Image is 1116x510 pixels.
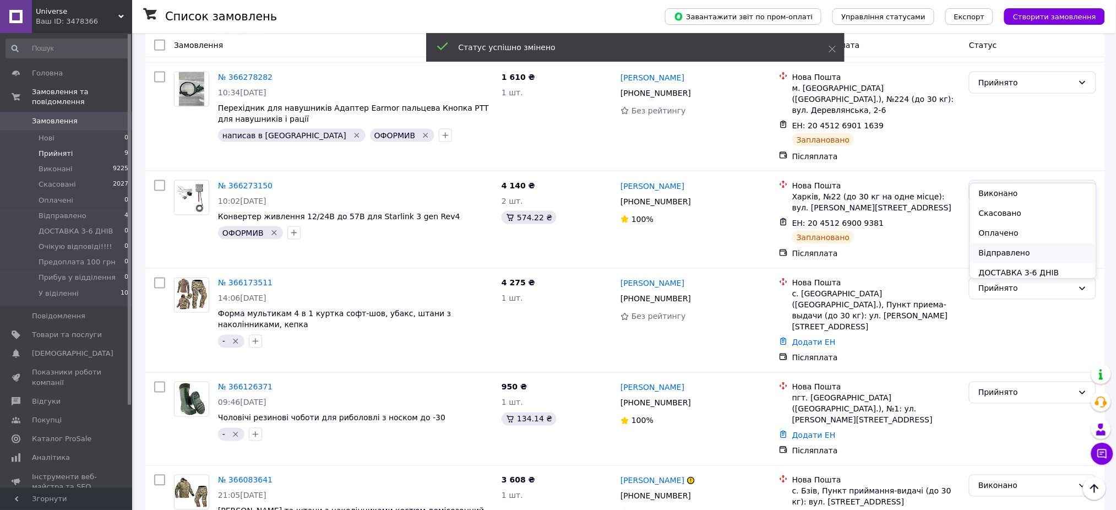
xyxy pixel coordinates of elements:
[502,476,535,485] span: 3 608 ₴
[32,397,61,406] span: Відгуки
[124,211,128,221] span: 4
[632,312,686,321] span: Без рейтингу
[620,181,684,192] a: [PERSON_NAME]
[124,242,128,252] span: 0
[124,149,128,159] span: 9
[1013,13,1096,21] span: Створити замовлення
[665,8,821,25] button: Завантажити звіт по пром-оплаті
[39,180,76,189] span: Скасовані
[32,116,78,126] span: Замовлення
[674,12,813,21] span: Завантажити звіт по пром-оплаті
[174,278,209,313] a: Фото товару
[32,434,91,444] span: Каталог ProSale
[113,180,128,189] span: 2027
[39,149,73,159] span: Прийняті
[620,382,684,393] a: [PERSON_NAME]
[792,393,960,426] div: пгт. [GEOGRAPHIC_DATA] ([GEOGRAPHIC_DATA].), №1: ул. [PERSON_NAME][STREET_ADDRESS]
[502,197,523,205] span: 2 шт.
[32,453,70,463] span: Аналітика
[792,248,960,259] div: Післяплата
[792,278,960,289] div: Нова Пошта
[620,492,691,501] span: [PHONE_NUMBER]
[792,121,884,130] span: ЕН: 20 4512 6901 1639
[218,476,273,485] a: № 366083641
[502,491,523,500] span: 1 шт.
[792,231,854,244] div: Заплановано
[792,83,960,116] div: м. [GEOGRAPHIC_DATA] ([GEOGRAPHIC_DATA].), №224 (до 30 кг): вул. Деревлянська, 2-6
[792,133,854,147] div: Заплановано
[36,17,132,26] div: Ваш ID: 3478366
[175,278,208,312] img: Фото товару
[218,414,445,422] span: Чоловічі резинові чоботи для риболовлі з носком до -30
[374,131,416,140] span: ОФОРМИВ
[502,383,527,392] span: 950 ₴
[502,181,535,190] span: 4 140 ₴
[32,415,62,425] span: Покупці
[124,226,128,236] span: 0
[502,73,535,82] span: 1 610 ₴
[970,203,1096,223] li: Скасовано
[954,13,985,21] span: Експорт
[945,8,994,25] button: Експорт
[39,289,79,299] span: У віділенні
[1004,8,1105,25] button: Створити замовлення
[792,486,960,508] div: с. Бзів, Пункт приймання-видачі (до 30 кг): вул. [STREET_ADDRESS]
[174,72,209,107] a: Фото товару
[175,183,209,212] img: Фото товару
[218,88,266,97] span: 10:34[DATE]
[32,68,63,78] span: Головна
[620,475,684,486] a: [PERSON_NAME]
[270,229,279,237] svg: Видалити мітку
[32,330,102,340] span: Товари та послуги
[792,338,836,347] a: Додати ЕН
[502,398,523,407] span: 1 шт.
[179,72,205,106] img: Фото товару
[32,349,113,359] span: [DEMOGRAPHIC_DATA]
[218,383,273,392] a: № 366126371
[792,446,960,457] div: Післяплата
[502,211,557,224] div: 574.22 ₴
[978,480,1074,492] div: Виконано
[459,42,801,53] div: Статус успішно змінено
[32,367,102,387] span: Показники роботи компанії
[121,289,128,299] span: 10
[175,382,208,416] img: Фото товару
[218,181,273,190] a: № 366273150
[620,278,684,289] a: [PERSON_NAME]
[502,294,523,303] span: 1 шт.
[39,242,112,252] span: Очікую відповіді!!!!
[174,41,223,50] span: Замовлення
[113,164,128,174] span: 9225
[502,88,523,97] span: 1 шт.
[231,337,240,346] svg: Видалити мітку
[218,310,451,329] a: Форма мультикам 4 в 1 куртка софт-шов, убакс, штани з наколінниками, кепка
[124,273,128,283] span: 0
[231,430,240,439] svg: Видалити мітку
[841,13,926,21] span: Управління статусами
[39,273,116,283] span: Прибув у відділення
[620,197,691,206] span: [PHONE_NUMBER]
[218,212,460,221] a: Конвертер живлення 12/24В до 57В для Starlink 3 gen Rev4
[218,104,489,123] a: Перехідник для навушників Адаптер Earmor пальцева Кнопка PTT для навушників і рації
[792,72,960,83] div: Нова Пошта
[39,164,73,174] span: Виконані
[218,197,266,205] span: 10:02[DATE]
[39,133,55,143] span: Нові
[218,73,273,82] a: № 366278282
[502,413,557,426] div: 134.14 ₴
[124,133,128,143] span: 0
[970,243,1096,263] li: Відправлено
[620,72,684,83] a: [PERSON_NAME]
[32,472,102,492] span: Інструменти веб-майстра та SEO
[222,430,225,439] span: -
[792,352,960,363] div: Післяплата
[620,89,691,97] span: [PHONE_NUMBER]
[620,295,691,303] span: [PHONE_NUMBER]
[165,10,277,23] h1: Список замовлень
[993,12,1105,20] a: Створити замовлення
[792,431,836,440] a: Додати ЕН
[1091,443,1113,465] button: Чат з покупцем
[792,151,960,162] div: Післяплата
[978,387,1074,399] div: Прийнято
